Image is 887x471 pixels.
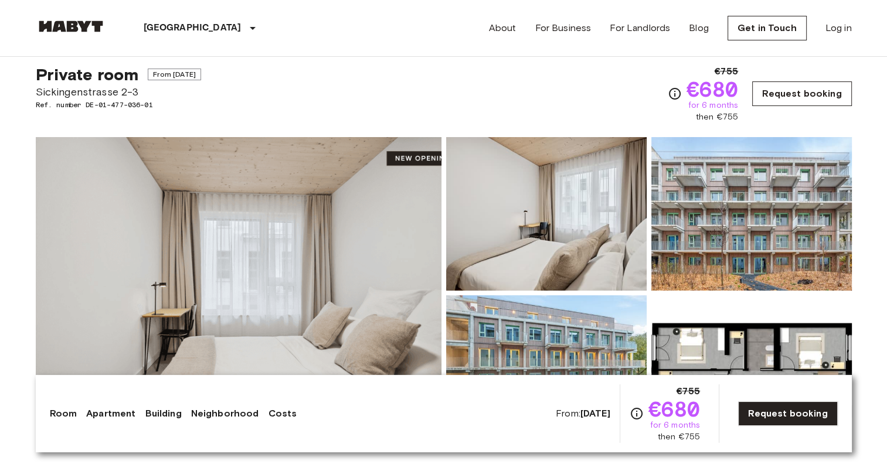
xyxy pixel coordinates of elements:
[36,21,106,32] img: Habyt
[689,21,709,35] a: Blog
[650,419,700,431] span: for 6 months
[191,407,259,421] a: Neighborhood
[610,21,670,35] a: For Landlords
[752,81,851,106] a: Request booking
[50,407,77,421] a: Room
[688,100,738,111] span: for 6 months
[145,407,181,421] a: Building
[36,64,139,84] span: Private room
[556,407,610,420] span: From:
[489,21,516,35] a: About
[651,295,852,449] img: Picture of unit DE-01-477-036-01
[630,407,644,421] svg: Check cost overview for full price breakdown. Please note that discounts apply to new joiners onl...
[535,21,591,35] a: For Business
[696,111,738,123] span: then €755
[36,137,441,449] img: Marketing picture of unit DE-01-477-036-01
[36,100,201,110] span: Ref. number DE-01-477-036-01
[738,401,837,426] a: Request booking
[268,407,297,421] a: Costs
[677,384,701,398] span: €755
[668,87,682,101] svg: Check cost overview for full price breakdown. Please note that discounts apply to new joiners onl...
[728,16,807,40] a: Get in Touch
[144,21,242,35] p: [GEOGRAPHIC_DATA]
[825,21,852,35] a: Log in
[651,137,852,291] img: Picture of unit DE-01-477-036-01
[36,84,201,100] span: Sickingenstrasse 2-3
[446,137,647,291] img: Picture of unit DE-01-477-036-01
[580,408,610,419] b: [DATE]
[715,64,739,78] span: €755
[648,398,701,419] span: €680
[148,69,201,80] span: From [DATE]
[86,407,135,421] a: Apartment
[687,78,739,100] span: €680
[446,295,647,449] img: Picture of unit DE-01-477-036-01
[658,431,700,443] span: then €755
